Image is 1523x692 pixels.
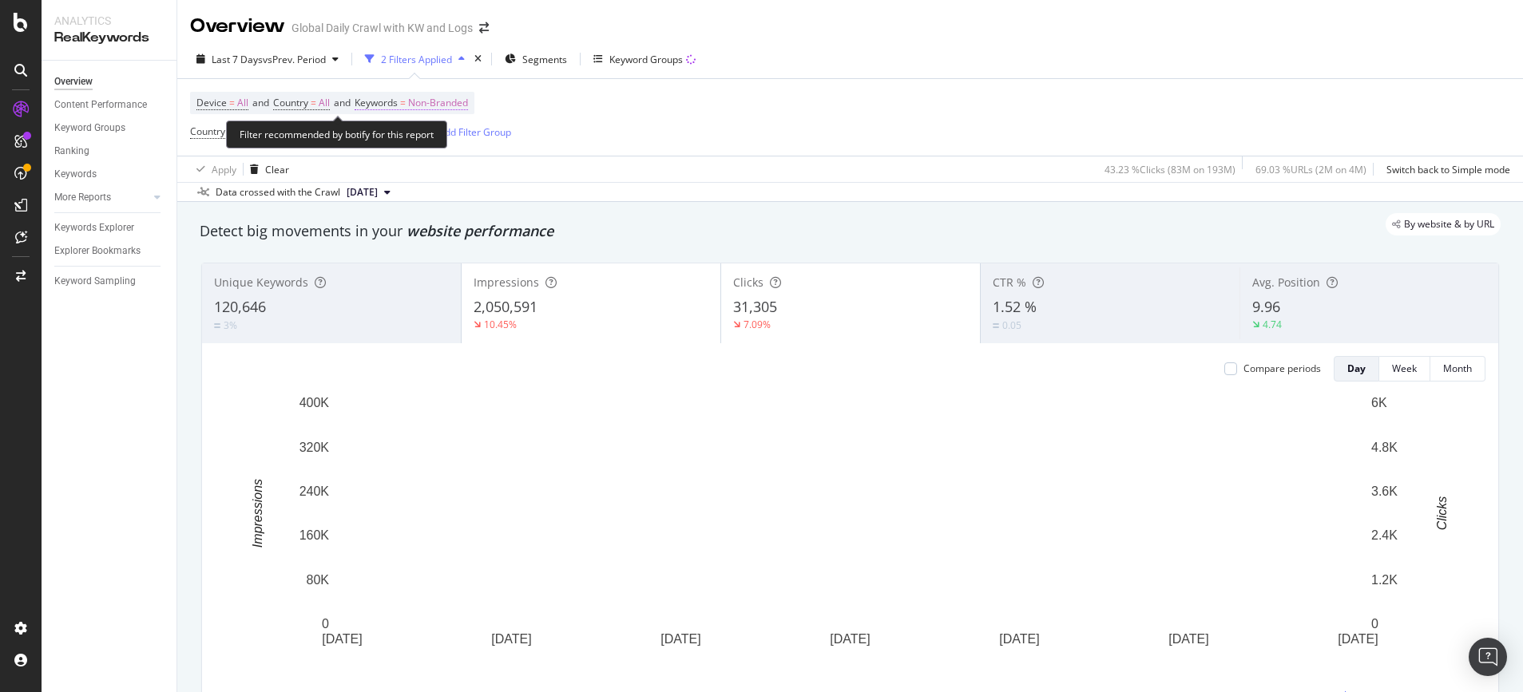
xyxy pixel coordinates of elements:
span: By website & by URL [1404,219,1494,229]
button: Last 7 DaysvsPrev. Period [190,46,345,72]
div: Switch back to Simple mode [1386,163,1510,176]
div: 69.03 % URLs ( 2M on 4M ) [1255,163,1366,176]
text: 0 [1371,617,1378,631]
button: [DATE] [340,183,397,202]
text: [DATE] [1168,632,1208,646]
text: Clicks [1435,496,1449,531]
span: = [400,96,406,109]
div: 3% [224,318,237,332]
span: Keywords [355,96,398,109]
img: Equal [214,323,220,328]
span: = [311,96,316,109]
button: Keyword Groups [587,46,702,72]
span: CTR % [993,275,1026,290]
text: 4.8K [1371,440,1398,453]
div: Keyword Groups [54,120,125,136]
a: Keywords [54,166,165,183]
a: Explorer Bookmarks [54,243,165,259]
div: Day [1347,362,1366,375]
span: Country [273,96,308,109]
text: Impressions [251,479,264,548]
span: All [237,92,248,114]
span: = [229,96,235,109]
div: times [471,51,485,67]
span: and [334,96,351,109]
span: Device [196,96,227,109]
button: Segments [498,46,573,72]
text: [DATE] [491,632,531,646]
button: Switch back to Simple mode [1380,156,1510,182]
text: [DATE] [660,632,700,646]
div: 7.09% [744,318,771,331]
button: Day [1334,356,1379,382]
text: [DATE] [830,632,870,646]
text: 80K [307,573,330,587]
span: Avg. Position [1252,275,1320,290]
div: Overview [54,73,93,90]
div: Add Filter Group [438,125,511,139]
span: 2025 Sep. 16th [347,185,378,200]
text: [DATE] [1338,632,1378,646]
text: 400K [299,396,330,409]
a: Keyword Groups [54,120,165,136]
div: Keywords [54,166,97,183]
div: Content Performance [54,97,147,113]
div: Compare periods [1243,362,1321,375]
div: Week [1392,362,1417,375]
span: 120,646 [214,297,266,316]
span: Country [190,125,225,138]
text: 160K [299,528,330,542]
div: legacy label [1386,213,1501,235]
div: Keywords Explorer [54,219,134,236]
button: Add Filter Group [417,122,511,141]
div: 4.74 [1263,318,1282,331]
span: and [252,96,269,109]
a: More Reports [54,189,149,206]
div: 2 Filters Applied [381,53,452,66]
span: 2,050,591 [474,297,537,316]
a: Overview [54,73,165,90]
div: Apply [212,163,236,176]
svg: A chart. [215,394,1485,671]
div: Global Daily Crawl with KW and Logs [292,20,473,36]
text: 0 [322,617,329,631]
div: Data crossed with the Crawl [216,185,340,200]
button: Clear [244,156,289,182]
button: Apply [190,156,236,182]
a: Ranking [54,143,165,160]
span: Last 7 Days [212,53,263,66]
span: Clicks [733,275,763,290]
div: Month [1443,362,1472,375]
text: [DATE] [322,632,362,646]
span: Non-Branded [408,92,468,114]
span: Unique Keywords [214,275,308,290]
div: 43.23 % Clicks ( 83M on 193M ) [1105,163,1235,176]
span: vs Prev. Period [263,53,326,66]
div: 10.45% [484,318,517,331]
button: Week [1379,356,1430,382]
button: Month [1430,356,1485,382]
div: Open Intercom Messenger [1469,638,1507,676]
img: Equal [993,323,999,328]
text: 2.4K [1371,528,1398,542]
div: arrow-right-arrow-left [479,22,489,34]
a: Content Performance [54,97,165,113]
div: Overview [190,13,285,40]
span: 9.96 [1252,297,1280,316]
div: 0.05 [1002,318,1021,332]
text: [DATE] [999,632,1039,646]
div: RealKeywords [54,29,164,47]
span: 1.52 % [993,297,1037,316]
div: Filter recommended by botify for this report [226,121,447,148]
span: All [319,92,330,114]
div: Keyword Groups [609,53,683,66]
text: 240K [299,484,330,498]
span: 31,305 [733,297,777,316]
div: Explorer Bookmarks [54,243,141,259]
text: 1.2K [1371,573,1398,587]
div: More Reports [54,189,111,206]
button: 2 Filters Applied [359,46,471,72]
div: Ranking [54,143,89,160]
text: 320K [299,440,330,453]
